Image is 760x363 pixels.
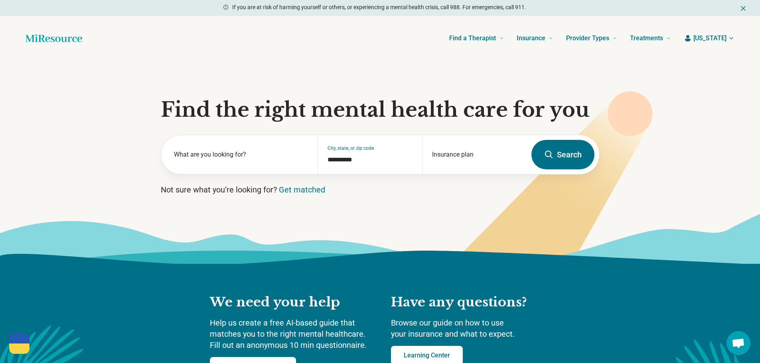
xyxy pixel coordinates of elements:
[566,33,609,44] span: Provider Types
[232,3,526,12] p: If you are at risk of harming yourself or others, or experiencing a mental health crisis, call 98...
[630,33,663,44] span: Treatments
[739,3,747,13] button: Dismiss
[449,33,496,44] span: Find a Therapist
[391,294,551,311] h2: Have any questions?
[391,317,551,339] p: Browse our guide on how to use your insurance and what to expect.
[693,33,726,43] span: [US_STATE]
[449,22,504,54] a: Find a Therapist
[566,22,617,54] a: Provider Types
[726,331,750,355] div: Open chat
[517,33,545,44] span: Insurance
[531,140,594,169] button: Search
[684,33,734,43] button: [US_STATE]
[210,317,375,351] p: Help us create a free AI-based guide that matches you to the right mental healthcare. Fill out an...
[517,22,553,54] a: Insurance
[630,22,671,54] a: Treatments
[161,184,600,195] p: Not sure what you’re looking for?
[210,294,375,311] h2: We need your help
[174,150,308,159] label: What are you looking for?
[161,98,600,122] h1: Find the right mental health care for you
[26,30,82,46] a: Home page
[279,185,325,194] a: Get matched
